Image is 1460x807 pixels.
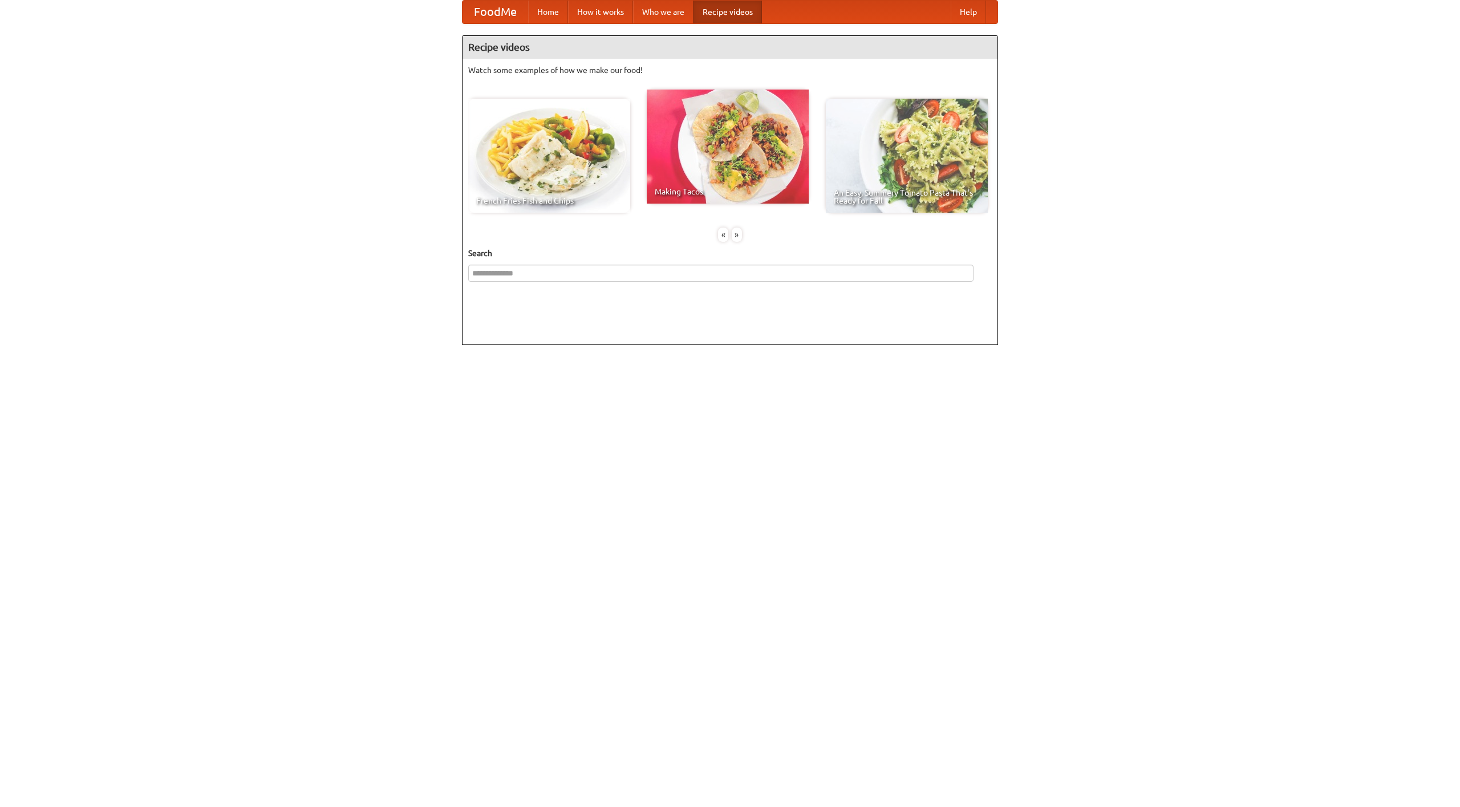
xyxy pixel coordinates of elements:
[468,64,992,76] p: Watch some examples of how we make our food!
[468,99,630,213] a: French Fries Fish and Chips
[826,99,988,213] a: An Easy, Summery Tomato Pasta That's Ready for Fall
[655,188,801,196] span: Making Tacos
[693,1,762,23] a: Recipe videos
[633,1,693,23] a: Who we are
[834,189,980,205] span: An Easy, Summery Tomato Pasta That's Ready for Fall
[463,1,528,23] a: FoodMe
[718,228,728,242] div: «
[951,1,986,23] a: Help
[528,1,568,23] a: Home
[463,36,997,59] h4: Recipe videos
[568,1,633,23] a: How it works
[732,228,742,242] div: »
[468,248,992,259] h5: Search
[476,197,622,205] span: French Fries Fish and Chips
[647,90,809,204] a: Making Tacos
